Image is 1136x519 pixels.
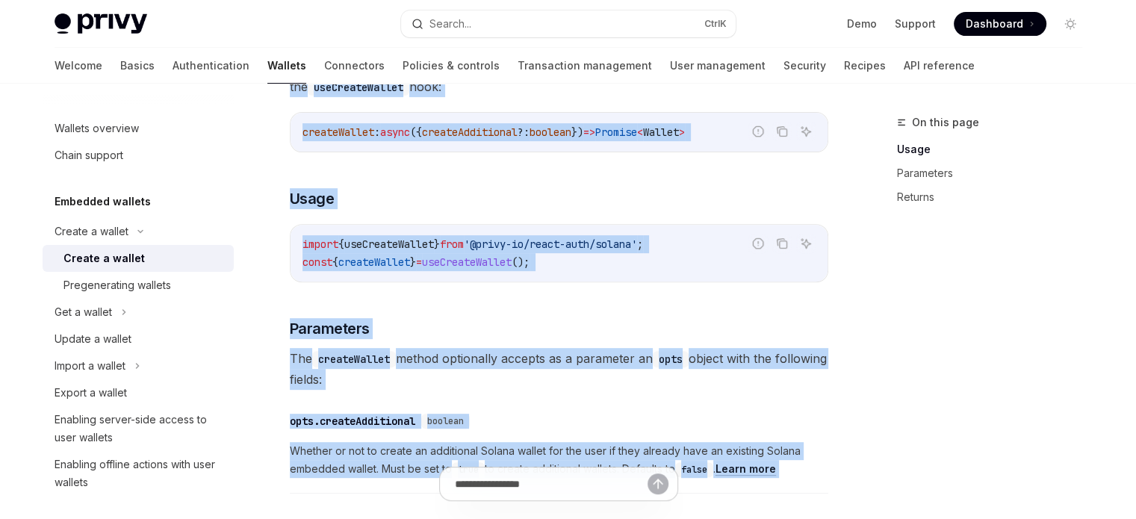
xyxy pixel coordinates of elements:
[748,234,768,253] button: Report incorrect code
[290,188,335,209] span: Usage
[512,255,530,269] span: ();
[783,48,826,84] a: Security
[772,234,792,253] button: Copy the contents from the code block
[464,237,637,251] span: '@privy-io/react-auth/solana'
[55,48,102,84] a: Welcome
[410,255,416,269] span: }
[595,125,637,139] span: Promise
[173,48,249,84] a: Authentication
[43,406,234,451] a: Enabling server-side access to user wallets
[55,119,139,137] div: Wallets overview
[422,255,512,269] span: useCreateWallet
[302,255,332,269] span: const
[338,255,410,269] span: createWallet
[338,237,344,251] span: {
[43,299,234,326] button: Get a wallet
[120,48,155,84] a: Basics
[583,125,595,139] span: =>
[637,125,643,139] span: <
[844,48,886,84] a: Recipes
[55,411,225,447] div: Enabling server-side access to user wallets
[422,125,518,139] span: createAdditional
[796,234,816,253] button: Ask AI
[966,16,1023,31] span: Dashboard
[772,122,792,141] button: Copy the contents from the code block
[643,125,679,139] span: Wallet
[429,15,471,33] div: Search...
[452,462,485,477] code: true
[518,125,530,139] span: ?:
[267,48,306,84] a: Wallets
[324,48,385,84] a: Connectors
[290,348,828,390] span: The method optionally accepts as a parameter an object with the following fields:
[518,48,652,84] a: Transaction management
[43,142,234,169] a: Chain support
[63,276,171,294] div: Pregenerating wallets
[434,237,440,251] span: }
[312,351,396,367] code: createWallet
[43,352,234,379] button: Import a wallet
[704,18,727,30] span: Ctrl K
[571,125,583,139] span: })
[55,384,127,402] div: Export a wallet
[302,125,374,139] span: createWallet
[716,462,776,476] a: Learn more
[55,456,225,491] div: Enabling offline actions with user wallets
[290,318,370,339] span: Parameters
[954,12,1046,36] a: Dashboard
[403,48,500,84] a: Policies & controls
[675,462,713,477] code: false
[897,137,1094,161] a: Usage
[43,326,234,352] a: Update a wallet
[912,114,979,131] span: On this page
[43,379,234,406] a: Export a wallet
[55,303,112,321] div: Get a wallet
[344,237,434,251] span: useCreateWallet
[796,122,816,141] button: Ask AI
[332,255,338,269] span: {
[55,13,147,34] img: light logo
[374,125,380,139] span: :
[1058,12,1082,36] button: Toggle dark mode
[897,161,1094,185] a: Parameters
[290,442,828,478] span: Whether or not to create an additional Solana wallet for the user if they already have an existin...
[427,415,464,427] span: boolean
[55,223,128,240] div: Create a wallet
[55,146,123,164] div: Chain support
[63,249,145,267] div: Create a wallet
[440,237,464,251] span: from
[648,473,668,494] button: Send message
[653,351,689,367] code: opts
[308,79,409,96] code: useCreateWallet
[897,185,1094,209] a: Returns
[43,451,234,496] a: Enabling offline actions with user wallets
[43,245,234,272] a: Create a wallet
[43,115,234,142] a: Wallets overview
[410,125,422,139] span: ({
[455,467,648,500] input: Ask a question...
[748,122,768,141] button: Report incorrect code
[290,414,415,429] div: opts.createAdditional
[302,237,338,251] span: import
[43,218,234,245] button: Create a wallet
[847,16,877,31] a: Demo
[416,255,422,269] span: =
[530,125,571,139] span: boolean
[401,10,736,37] button: Search...CtrlK
[679,125,685,139] span: >
[55,330,131,348] div: Update a wallet
[637,237,643,251] span: ;
[43,272,234,299] a: Pregenerating wallets
[55,357,125,375] div: Import a wallet
[670,48,766,84] a: User management
[55,193,151,211] h5: Embedded wallets
[904,48,975,84] a: API reference
[895,16,936,31] a: Support
[380,125,410,139] span: async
